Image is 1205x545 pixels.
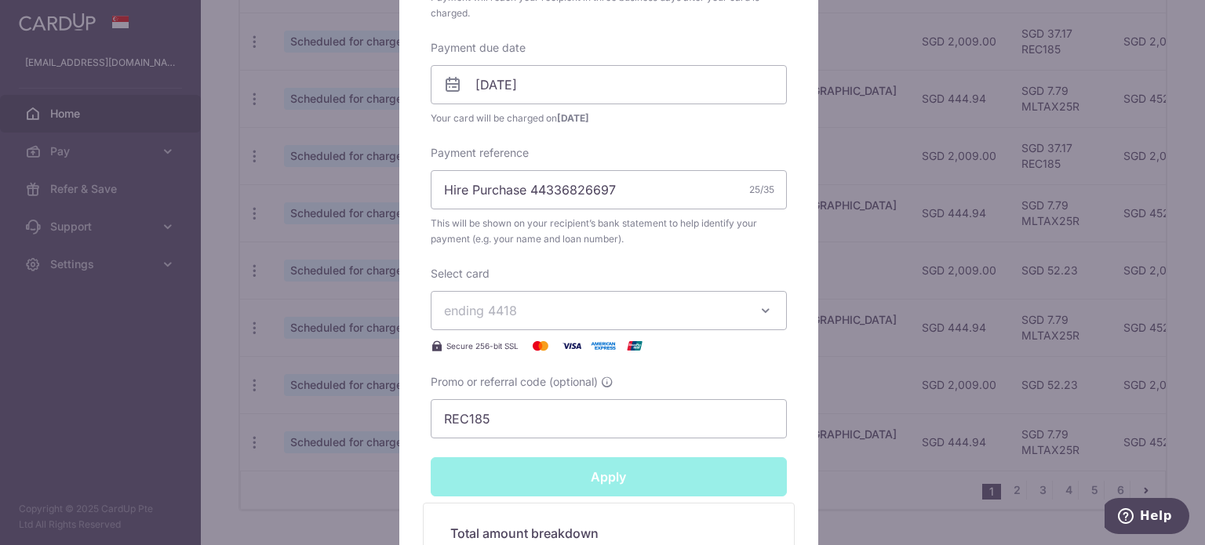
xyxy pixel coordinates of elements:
div: 25/35 [749,182,774,198]
span: This will be shown on your recipient’s bank statement to help identify your payment (e.g. your na... [431,216,787,247]
label: Select card [431,266,490,282]
iframe: Opens a widget where you can find more information [1105,498,1189,537]
img: UnionPay [619,336,650,355]
span: Your card will be charged on [431,111,787,126]
span: ending 4418 [444,303,517,318]
label: Payment reference [431,145,529,161]
button: ending 4418 [431,291,787,330]
span: [DATE] [557,112,589,124]
h5: Total amount breakdown [450,524,767,543]
span: Secure 256-bit SSL [446,340,519,352]
img: American Express [588,336,619,355]
img: Visa [556,336,588,355]
input: DD / MM / YYYY [431,65,787,104]
img: Mastercard [525,336,556,355]
label: Payment due date [431,40,526,56]
span: Promo or referral code (optional) [431,374,598,390]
